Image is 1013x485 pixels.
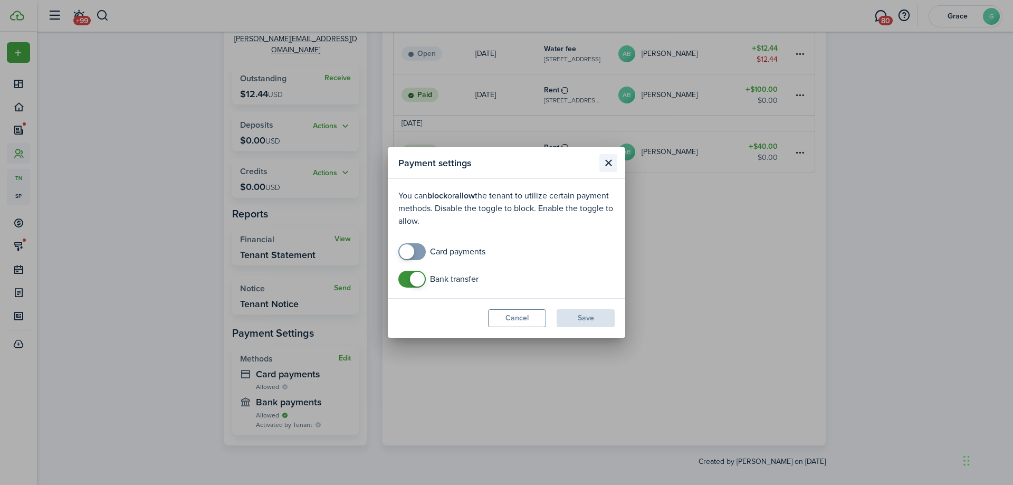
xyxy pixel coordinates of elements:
[599,154,617,172] button: Close modal
[837,371,1013,485] iframe: Chat Widget
[963,445,970,477] div: Drag
[427,189,447,202] b: block
[488,309,546,327] button: Cancel
[398,153,597,173] modal-title: Payment settings
[455,189,475,202] b: allow
[398,189,615,227] p: You can or the tenant to utilize certain payment methods. Disable the toggle to block. Enable the...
